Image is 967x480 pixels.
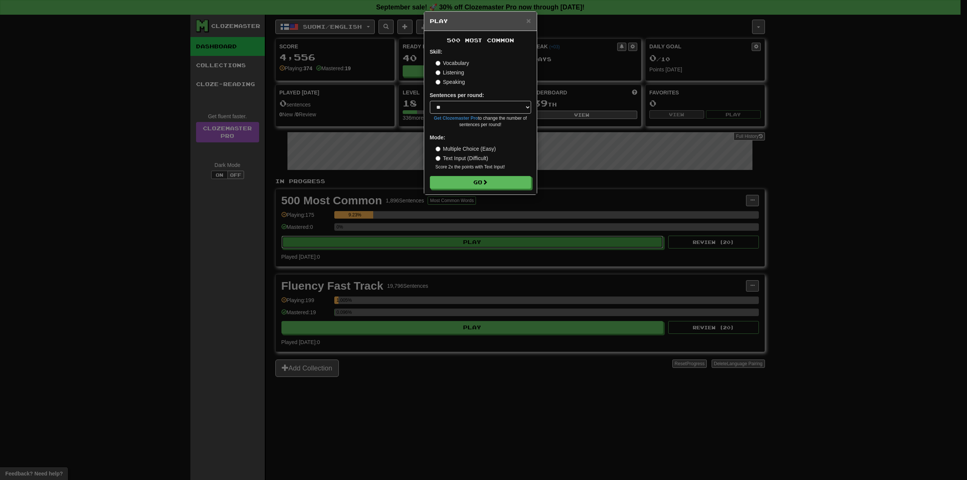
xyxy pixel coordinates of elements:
a: Get Clozemaster Pro [434,116,478,121]
input: Speaking [436,80,440,85]
input: Multiple Choice (Easy) [436,147,440,151]
input: Listening [436,70,440,75]
input: Vocabulary [436,61,440,66]
label: Text Input (Difficult) [436,154,488,162]
button: Close [526,17,531,25]
span: × [526,16,531,25]
strong: Skill: [430,49,442,55]
small: to change the number of sentences per round! [430,115,531,128]
h5: Play [430,17,531,25]
label: Speaking [436,78,465,86]
label: Listening [436,69,464,76]
strong: Mode: [430,134,445,140]
label: Sentences per round: [430,91,484,99]
span: 500 Most Common [447,37,514,43]
small: Score 2x the points with Text Input ! [436,164,531,170]
input: Text Input (Difficult) [436,156,440,161]
button: Go [430,176,531,189]
label: Vocabulary [436,59,469,67]
label: Multiple Choice (Easy) [436,145,496,153]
